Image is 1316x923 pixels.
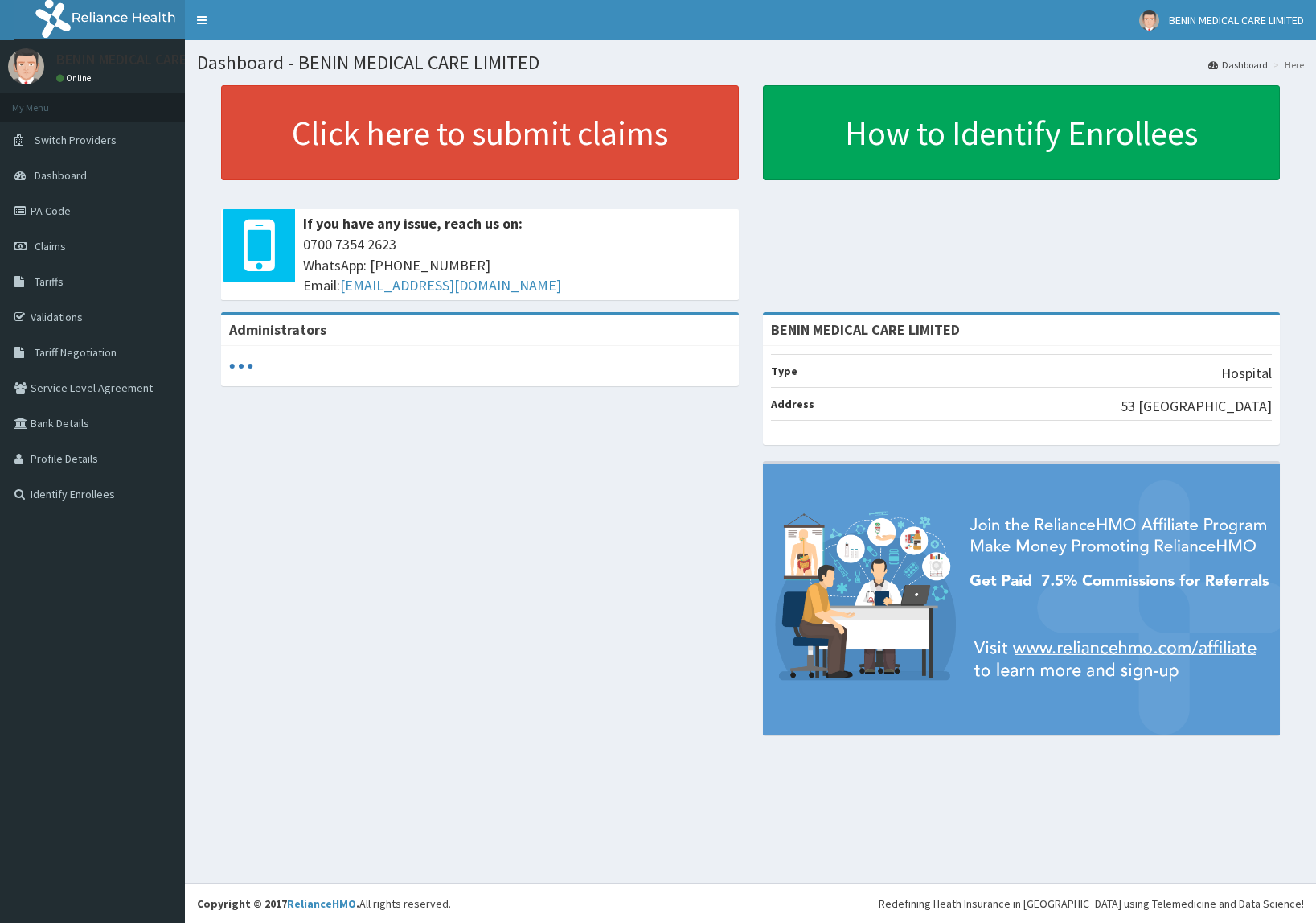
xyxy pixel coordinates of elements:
span: Tariffs [35,274,64,289]
strong: Copyright © 2017 . [197,896,359,911]
strong: BENIN MEDICAL CARE LIMITED [771,320,960,339]
a: RelianceHMO [287,896,356,911]
b: If you have any issue, reach us on: [303,214,523,233]
a: How to Identify Enrollees [763,85,1281,180]
p: 53 [GEOGRAPHIC_DATA] [1121,396,1272,417]
p: Hospital [1221,363,1272,384]
a: [EMAIL_ADDRESS][DOMAIN_NAME] [340,276,561,295]
img: User Image [8,48,44,84]
svg: audio-loading [229,354,253,378]
a: Click here to submit claims [221,85,739,180]
li: Here [1269,58,1304,72]
b: Type [771,364,797,378]
a: Online [56,72,95,84]
span: 0700 7354 2623 WhatsApp: [PHONE_NUMBER] Email: [303,234,731,296]
a: Dashboard [1208,58,1268,72]
b: Administrators [229,320,326,339]
span: Claims [35,239,66,253]
p: BENIN MEDICAL CARE LIMITED [56,52,240,67]
span: Switch Providers [35,133,117,147]
div: Redefining Heath Insurance in [GEOGRAPHIC_DATA] using Telemedicine and Data Science! [879,896,1304,912]
span: BENIN MEDICAL CARE LIMITED [1169,13,1304,27]
b: Address [771,397,814,411]
span: Dashboard [35,168,87,183]
span: Tariff Negotiation [35,345,117,360]
h1: Dashboard - BENIN MEDICAL CARE LIMITED [197,52,1304,73]
img: provider-team-banner.png [763,464,1281,735]
img: User Image [1139,10,1159,31]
